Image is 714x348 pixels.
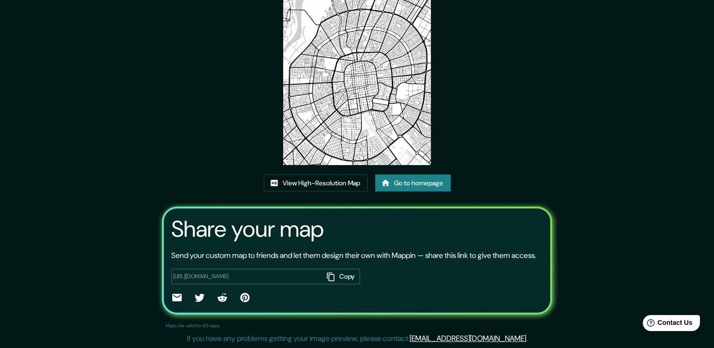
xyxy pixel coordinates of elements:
p: Send your custom map to friends and let them design their own with Mappin — share this link to gi... [171,250,536,261]
a: View High-Resolution Map [264,174,368,192]
a: Go to homepage [375,174,451,192]
p: Maps link valid for 60 days. [166,322,220,329]
iframe: Help widget launcher [630,311,704,338]
h3: Share your map [171,216,324,242]
p: If you have any problems getting your image preview, please contact . [187,333,528,344]
a: [EMAIL_ADDRESS][DOMAIN_NAME] [410,333,526,343]
button: Copy [323,269,360,284]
